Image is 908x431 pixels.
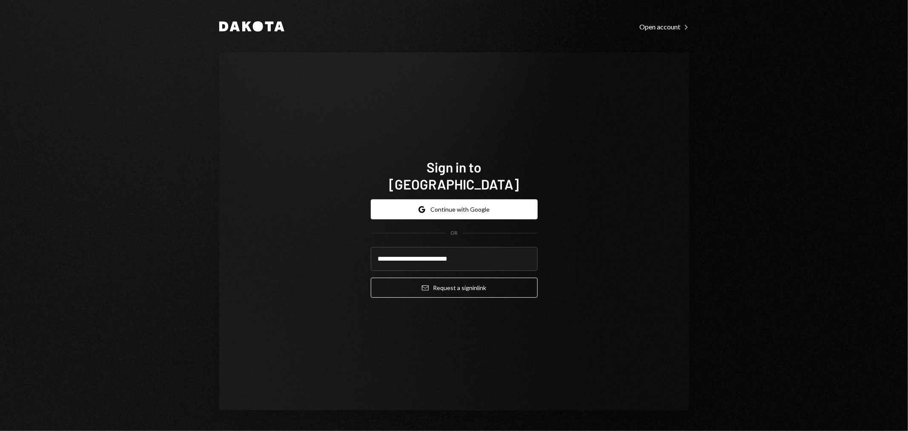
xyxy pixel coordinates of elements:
button: Continue with Google [371,199,538,219]
h1: Sign in to [GEOGRAPHIC_DATA] [371,158,538,193]
div: Open account [640,23,689,31]
div: OR [450,230,458,237]
a: Open account [640,22,689,31]
button: Request a signinlink [371,278,538,298]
